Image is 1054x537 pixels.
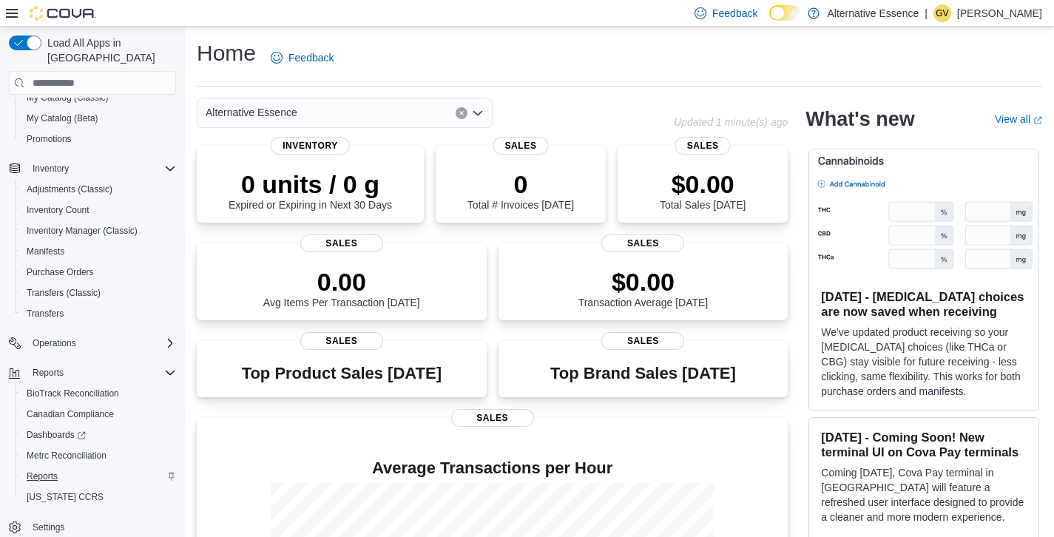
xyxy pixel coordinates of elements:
a: Reports [21,467,64,485]
span: Feedback [712,6,757,21]
span: Reports [33,367,64,379]
span: Transfers (Classic) [21,284,176,302]
div: Transaction Average [DATE] [578,267,709,308]
img: Cova [30,6,96,21]
a: Purchase Orders [21,263,100,281]
span: Sales [493,137,549,155]
span: Sales [300,234,383,252]
h2: What's new [805,107,914,131]
span: Inventory Manager (Classic) [21,222,176,240]
p: 0.00 [263,267,420,297]
span: Dashboards [21,426,176,444]
span: My Catalog (Beta) [27,112,98,124]
h1: Home [197,38,256,68]
button: Promotions [15,129,182,149]
span: Sales [300,332,383,350]
span: BioTrack Reconciliation [21,385,176,402]
span: Adjustments (Classic) [21,180,176,198]
div: Expired or Expiring in Next 30 Days [229,169,392,211]
a: Transfers (Classic) [21,284,107,302]
span: Dashboards [27,429,86,441]
a: Dashboards [15,425,182,445]
span: Transfers (Classic) [27,287,101,299]
button: Operations [27,334,82,352]
span: Metrc Reconciliation [21,447,176,465]
button: BioTrack Reconciliation [15,383,182,404]
a: Promotions [21,130,78,148]
button: Purchase Orders [15,262,182,283]
span: Purchase Orders [21,263,176,281]
span: Promotions [21,130,176,148]
div: Total # Invoices [DATE] [467,169,574,211]
span: Feedback [288,50,334,65]
p: We've updated product receiving so your [MEDICAL_DATA] choices (like THCa or CBG) stay visible fo... [821,325,1027,399]
a: Dashboards [21,426,92,444]
a: My Catalog (Classic) [21,89,115,107]
span: Sales [601,332,684,350]
span: My Catalog (Classic) [21,89,176,107]
p: | [925,4,928,22]
button: Reports [27,364,70,382]
span: GV [936,4,948,22]
span: Settings [27,518,176,536]
p: 0 [467,169,574,199]
a: [US_STATE] CCRS [21,488,109,506]
div: Greg Veshinfsky [933,4,951,22]
a: Metrc Reconciliation [21,447,112,465]
span: Sales [451,409,534,427]
div: Avg Items Per Transaction [DATE] [263,267,420,308]
a: Canadian Compliance [21,405,120,423]
span: Manifests [27,246,64,257]
button: Operations [3,333,182,354]
span: Settings [33,521,64,533]
div: Total Sales [DATE] [660,169,746,211]
span: Reports [27,364,176,382]
span: Inventory Count [27,204,89,216]
button: Inventory Count [15,200,182,220]
button: My Catalog (Classic) [15,87,182,108]
button: Transfers (Classic) [15,283,182,303]
span: Inventory [27,160,176,178]
p: Alternative Essence [827,4,919,22]
span: Transfers [21,305,176,322]
button: Transfers [15,303,182,324]
span: My Catalog (Beta) [21,109,176,127]
button: Adjustments (Classic) [15,179,182,200]
span: Metrc Reconciliation [27,450,107,462]
a: Manifests [21,243,70,260]
input: Dark Mode [769,5,800,21]
span: Purchase Orders [27,266,94,278]
span: Sales [675,137,731,155]
span: Operations [27,334,176,352]
p: Updated 1 minute(s) ago [674,116,788,128]
span: Canadian Compliance [21,405,176,423]
a: Settings [27,519,70,536]
p: $0.00 [660,169,746,199]
span: Load All Apps in [GEOGRAPHIC_DATA] [41,36,176,65]
button: Inventory [3,158,182,179]
a: Inventory Manager (Classic) [21,222,143,240]
h3: [DATE] - Coming Soon! New terminal UI on Cova Pay terminals [821,430,1027,459]
a: Transfers [21,305,70,322]
span: My Catalog (Classic) [27,92,109,104]
a: Adjustments (Classic) [21,180,118,198]
span: Canadian Compliance [27,408,114,420]
span: Reports [21,467,176,485]
p: 0 units / 0 g [229,169,392,199]
button: My Catalog (Beta) [15,108,182,129]
button: Inventory Manager (Classic) [15,220,182,241]
h4: Average Transactions per Hour [209,459,776,477]
a: My Catalog (Beta) [21,109,104,127]
svg: External link [1033,116,1042,125]
h3: [DATE] - [MEDICAL_DATA] choices are now saved when receiving [821,289,1027,319]
p: [PERSON_NAME] [957,4,1042,22]
span: Adjustments (Classic) [27,183,112,195]
button: Manifests [15,241,182,262]
button: Reports [15,466,182,487]
button: Open list of options [472,107,484,119]
button: Inventory [27,160,75,178]
span: Washington CCRS [21,488,176,506]
span: Sales [601,234,684,252]
span: Reports [27,470,58,482]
